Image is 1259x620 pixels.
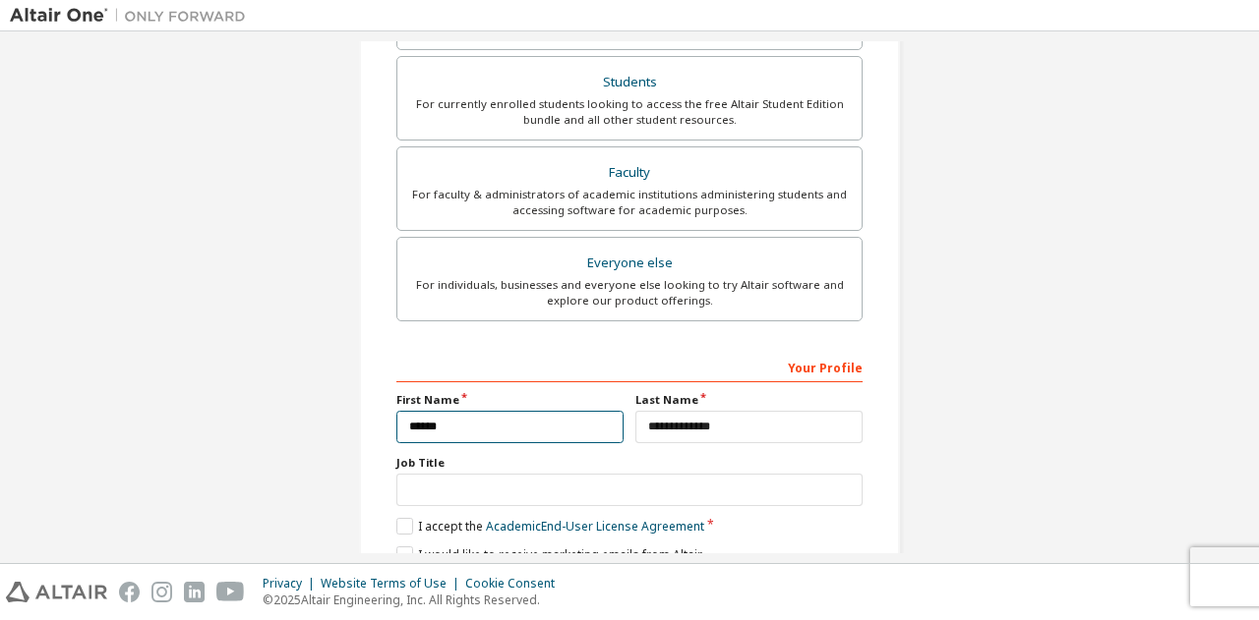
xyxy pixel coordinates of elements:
[409,187,850,218] div: For faculty & administrators of academic institutions administering students and accessing softwa...
[216,582,245,602] img: youtube.svg
[409,69,850,96] div: Students
[635,392,863,408] label: Last Name
[6,582,107,602] img: altair_logo.svg
[396,546,702,563] label: I would like to receive marketing emails from Altair
[184,582,205,602] img: linkedin.svg
[409,277,850,309] div: For individuals, businesses and everyone else looking to try Altair software and explore our prod...
[409,250,850,277] div: Everyone else
[396,392,624,408] label: First Name
[409,96,850,128] div: For currently enrolled students looking to access the free Altair Student Edition bundle and all ...
[321,576,465,592] div: Website Terms of Use
[119,582,140,602] img: facebook.svg
[151,582,172,602] img: instagram.svg
[465,576,567,592] div: Cookie Consent
[263,576,321,592] div: Privacy
[396,351,863,382] div: Your Profile
[10,6,256,26] img: Altair One
[263,592,567,608] p: © 2025 Altair Engineering, Inc. All Rights Reserved.
[396,518,704,535] label: I accept the
[396,455,863,471] label: Job Title
[486,518,704,535] a: Academic End-User License Agreement
[409,159,850,187] div: Faculty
